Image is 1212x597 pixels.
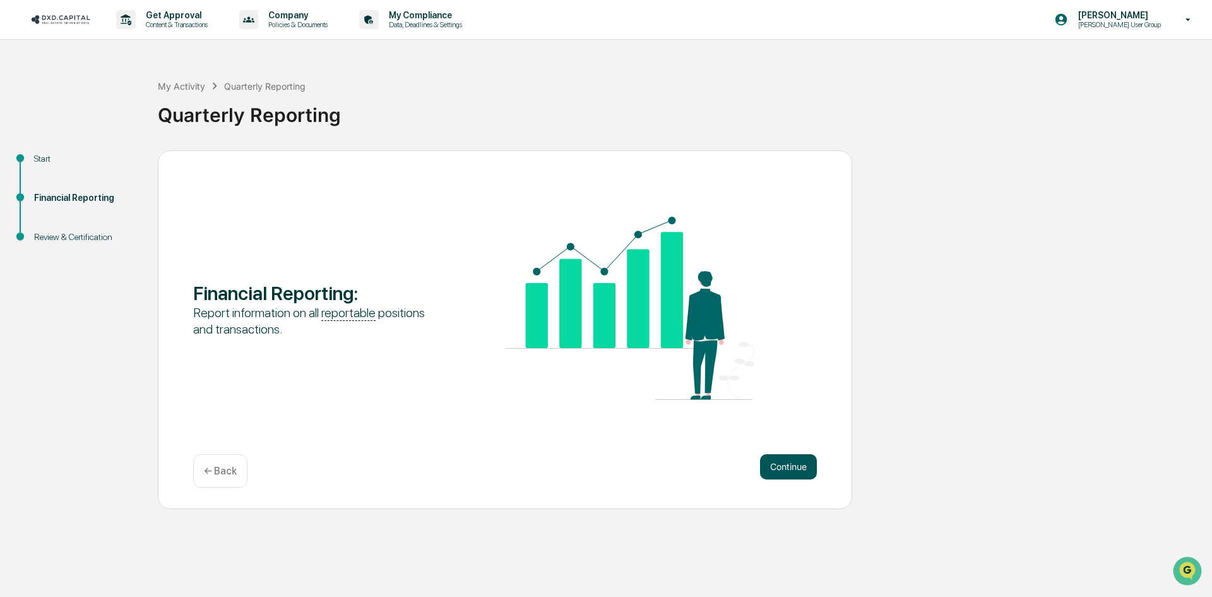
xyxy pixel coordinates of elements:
div: 🔎 [13,184,23,195]
p: How can we help? [13,27,230,47]
div: Start [34,152,138,166]
p: Content & Transactions [136,20,214,29]
div: Report information on all positions and transactions. [193,305,443,337]
button: Start new chat [215,100,230,116]
a: Powered byPylon [89,214,153,224]
div: Quarterly Reporting [224,81,306,92]
a: 🖐️Preclearance [8,154,86,177]
span: Attestations [104,159,157,172]
button: Continue [760,454,817,479]
p: Get Approval [136,10,214,20]
div: 🗄️ [92,160,102,171]
div: Start new chat [43,97,207,109]
span: Preclearance [25,159,81,172]
a: 🗄️Attestations [86,154,162,177]
img: 1746055101610-c473b297-6a78-478c-a979-82029cc54cd1 [13,97,35,119]
div: 🖐️ [13,160,23,171]
p: My Compliance [379,10,468,20]
span: Data Lookup [25,183,80,196]
div: We're available if you need us! [43,109,160,119]
div: Quarterly Reporting [158,93,1206,126]
div: Review & Certification [34,231,138,244]
u: reportable [321,305,376,321]
img: Financial Reporting [505,217,754,400]
span: Pylon [126,214,153,224]
div: Financial Reporting : [193,282,443,305]
p: Policies & Documents [258,20,334,29]
p: Data, Deadlines & Settings [379,20,468,29]
img: logo [30,13,91,25]
p: [PERSON_NAME] User Group [1068,20,1167,29]
a: 🔎Data Lookup [8,178,85,201]
div: My Activity [158,81,205,92]
p: Company [258,10,334,20]
iframe: Open customer support [1172,555,1206,589]
div: Financial Reporting [34,191,138,205]
p: [PERSON_NAME] [1068,10,1167,20]
p: ← Back [204,465,237,477]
